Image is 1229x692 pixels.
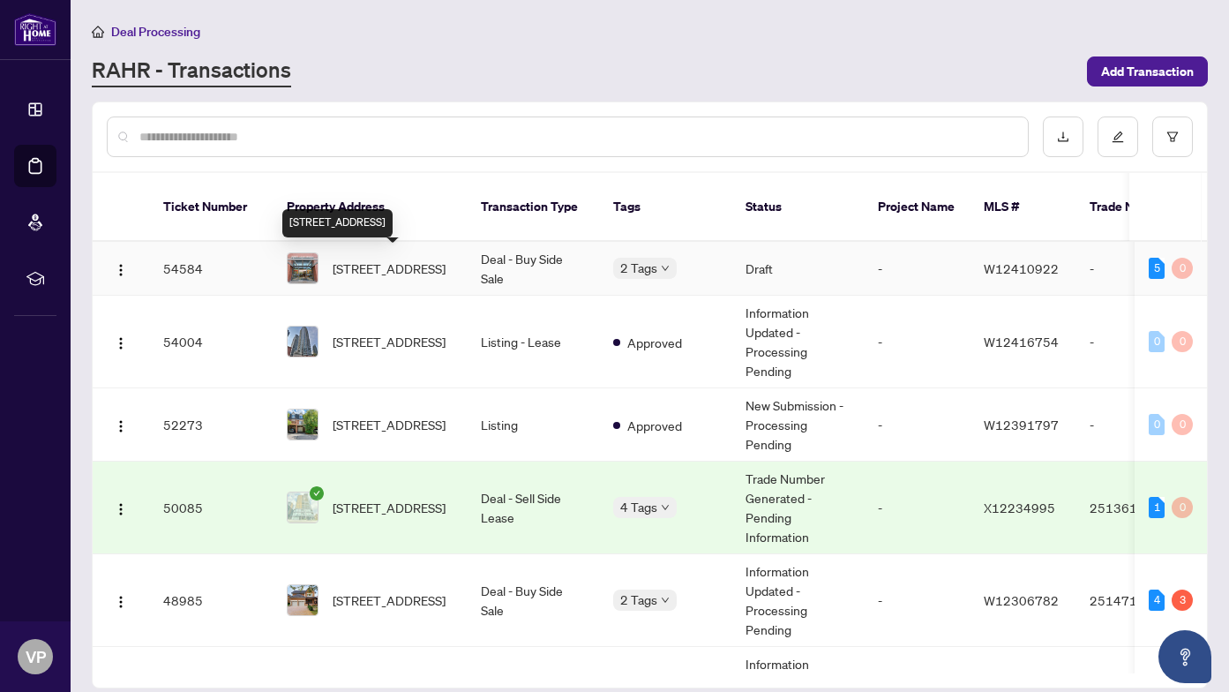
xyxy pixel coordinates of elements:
td: New Submission - Processing Pending [731,388,864,462]
th: Trade Number [1075,173,1199,242]
span: Deal Processing [111,24,200,40]
span: down [661,503,670,512]
button: filter [1152,117,1193,157]
span: download [1057,131,1069,143]
th: Status [731,173,864,242]
td: 48985 [149,554,273,647]
button: Open asap [1158,630,1211,683]
td: - [1075,388,1199,462]
button: Logo [107,493,135,522]
span: [STREET_ADDRESS] [333,498,446,517]
div: 0 [1172,497,1193,518]
td: Trade Number Generated - Pending Information [731,462,864,554]
span: check-circle [310,486,324,500]
img: Logo [114,502,128,516]
td: - [864,462,970,554]
span: W12410922 [984,260,1059,276]
td: Information Updated - Processing Pending [731,554,864,647]
img: thumbnail-img [288,253,318,283]
img: Logo [114,263,128,277]
th: Tags [599,173,731,242]
img: thumbnail-img [288,327,318,357]
div: 5 [1149,258,1165,279]
button: Logo [107,410,135,439]
span: Approved [627,333,682,352]
td: 54004 [149,296,273,388]
button: download [1043,117,1083,157]
td: 2513614 [1075,462,1199,554]
img: thumbnail-img [288,585,318,615]
span: W12391797 [984,417,1059,432]
div: 0 [1149,331,1165,352]
div: 0 [1172,258,1193,279]
img: thumbnail-img [288,410,318,440]
span: [STREET_ADDRESS] [333,259,446,278]
button: Logo [107,586,135,614]
td: Information Updated - Processing Pending [731,296,864,388]
td: 50085 [149,462,273,554]
span: 4 Tags [620,497,657,517]
th: Property Address [273,173,467,242]
img: logo [14,13,56,46]
div: 1 [1149,497,1165,518]
td: 2514710 [1075,554,1199,647]
td: - [1075,242,1199,296]
button: edit [1098,117,1138,157]
div: 0 [1172,414,1193,435]
th: Project Name [864,173,970,242]
div: 0 [1172,331,1193,352]
div: 3 [1172,590,1193,611]
span: down [661,596,670,605]
button: Add Transaction [1087,56,1208,86]
th: MLS # [970,173,1075,242]
td: - [864,296,970,388]
span: edit [1112,131,1124,143]
img: Logo [114,595,128,609]
td: - [1075,296,1199,388]
div: 0 [1149,414,1165,435]
th: Transaction Type [467,173,599,242]
span: home [92,26,104,38]
span: filter [1166,131,1179,143]
span: Add Transaction [1101,57,1194,86]
td: 52273 [149,388,273,462]
td: Deal - Buy Side Sale [467,554,599,647]
span: [STREET_ADDRESS] [333,590,446,610]
img: Logo [114,419,128,433]
td: Listing [467,388,599,462]
img: Logo [114,336,128,350]
td: Deal - Sell Side Lease [467,462,599,554]
span: down [661,264,670,273]
td: Deal - Buy Side Sale [467,242,599,296]
span: Approved [627,416,682,435]
td: Listing - Lease [467,296,599,388]
span: W12306782 [984,592,1059,608]
td: Draft [731,242,864,296]
img: thumbnail-img [288,493,318,523]
a: RAHR - Transactions [92,56,291,87]
td: - [864,554,970,647]
div: [STREET_ADDRESS] [282,209,393,237]
button: Logo [107,254,135,282]
span: W12416754 [984,334,1059,350]
span: 2 Tags [620,590,657,610]
th: Ticket Number [149,173,273,242]
span: 2 Tags [620,258,657,278]
span: X12234995 [984,500,1055,515]
td: - [864,388,970,462]
td: - [864,242,970,296]
div: 4 [1149,590,1165,611]
span: VP [26,644,46,669]
td: 54584 [149,242,273,296]
span: [STREET_ADDRESS] [333,332,446,351]
span: [STREET_ADDRESS] [333,415,446,434]
button: Logo [107,327,135,356]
